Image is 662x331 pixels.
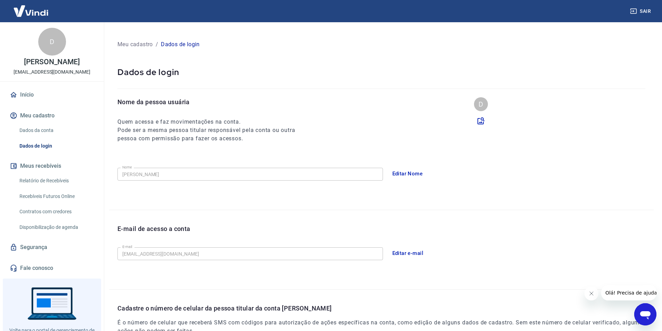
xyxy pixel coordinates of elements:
button: Editar Nome [389,166,427,181]
div: D [38,28,66,56]
p: / [156,40,158,49]
a: Fale conosco [8,260,96,276]
span: Olá! Precisa de ajuda? [4,5,58,10]
iframe: Fechar mensagem [585,287,598,300]
p: [PERSON_NAME] [24,58,80,66]
p: Meu cadastro [117,40,153,49]
a: Disponibilização de agenda [17,220,96,234]
a: Recebíveis Futuros Online [17,189,96,204]
a: Segurança [8,240,96,255]
button: Meu cadastro [8,108,96,123]
iframe: Mensagem da empresa [601,285,656,300]
p: E-mail de acesso a conta [117,224,190,233]
a: Dados de login [17,139,96,153]
div: D [474,97,488,111]
label: Nome [122,165,132,170]
a: Dados da conta [17,123,96,138]
label: E-mail [122,244,132,249]
a: Relatório de Recebíveis [17,174,96,188]
h6: Pode ser a mesma pessoa titular responsável pela conta ou outra pessoa com permissão para fazer o... [117,126,308,143]
iframe: Botão para abrir a janela de mensagens [634,303,656,325]
a: Início [8,87,96,102]
p: Dados de login [117,67,645,77]
p: Nome da pessoa usuária [117,97,308,107]
button: Sair [629,5,654,18]
p: [EMAIL_ADDRESS][DOMAIN_NAME] [14,68,90,76]
p: Cadastre o número de celular da pessoa titular da conta [PERSON_NAME] [117,304,654,313]
button: Meus recebíveis [8,158,96,174]
img: Vindi [8,0,54,22]
p: Dados de login [161,40,200,49]
a: Contratos com credores [17,205,96,219]
h6: Quem acessa e faz movimentações na conta. [117,118,308,126]
button: Editar e-mail [389,246,427,260]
